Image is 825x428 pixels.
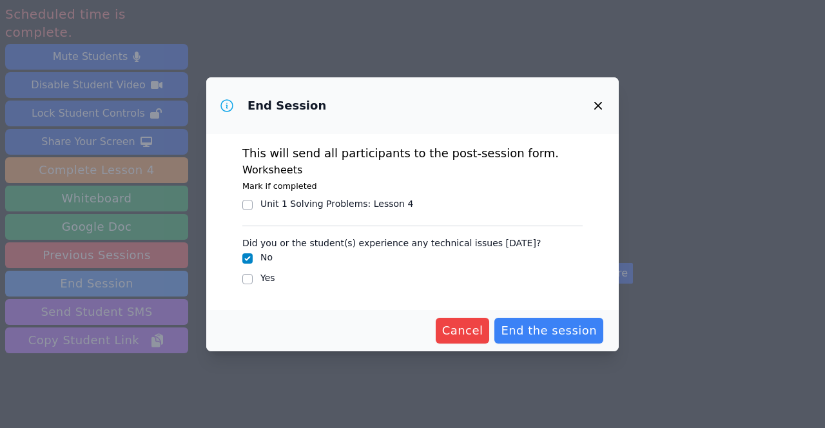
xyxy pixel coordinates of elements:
[242,231,541,251] legend: Did you or the student(s) experience any technical issues [DATE]?
[242,144,583,162] p: This will send all participants to the post-session form.
[494,318,603,344] button: End the session
[260,197,413,210] div: Unit 1 Solving Problems : Lesson 4
[501,322,597,340] span: End the session
[247,98,326,113] h3: End Session
[260,252,273,262] label: No
[436,318,490,344] button: Cancel
[442,322,483,340] span: Cancel
[242,181,317,191] small: Mark if completed
[260,273,275,283] label: Yes
[242,162,583,178] h3: Worksheets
